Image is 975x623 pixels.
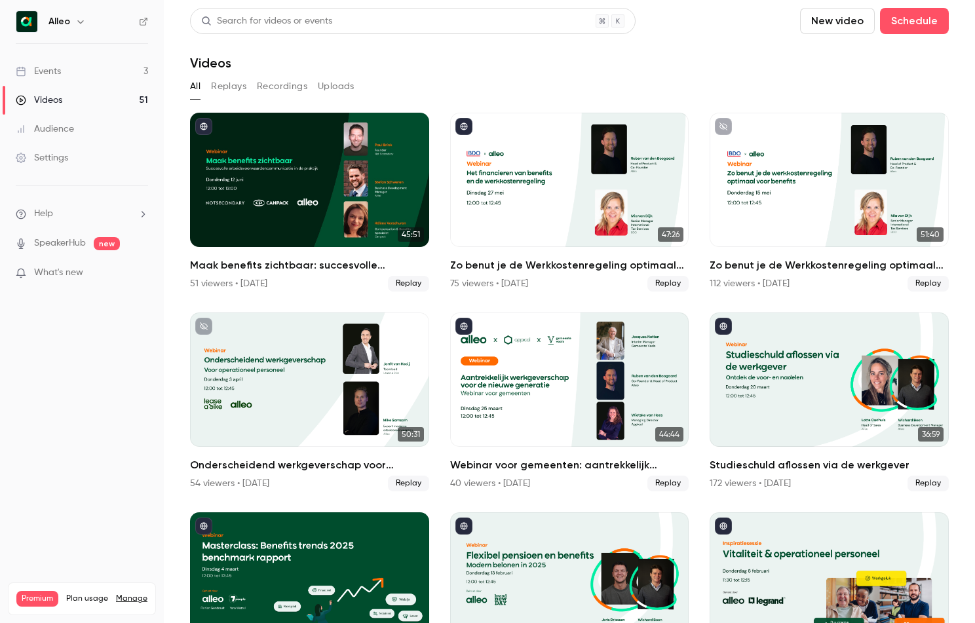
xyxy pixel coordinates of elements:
span: 50:31 [398,427,424,442]
a: 47:26Zo benut je de Werkkostenregeling optimaal voor benefits75 viewers • [DATE]Replay [450,113,689,292]
h1: Videos [190,55,231,71]
button: published [715,518,732,535]
button: Replays [211,76,246,97]
span: Replay [388,476,429,491]
span: 36:59 [918,427,944,442]
li: Webinar voor gemeenten: aantrekkelijk werkgeverschap voor de nieuwe generatie [450,312,689,491]
span: 51:40 [917,227,944,242]
span: Replay [647,476,689,491]
span: Plan usage [66,594,108,604]
h2: Onderscheidend werkgeverschap voor operationeel personeel [190,457,429,473]
button: Schedule [880,8,949,34]
span: What's new [34,266,83,280]
div: 51 viewers • [DATE] [190,277,267,290]
button: published [455,318,472,335]
a: 50:31Onderscheidend werkgeverschap voor operationeel personeel54 viewers • [DATE]Replay [190,312,429,491]
div: 112 viewers • [DATE] [710,277,790,290]
span: 45:51 [398,227,424,242]
span: Replay [908,276,949,292]
button: published [455,118,472,135]
span: Help [34,207,53,221]
h2: Studieschuld aflossen via de werkgever [710,457,949,473]
div: Search for videos or events [201,14,332,28]
a: Manage [116,594,147,604]
span: Replay [647,276,689,292]
img: Alleo [16,11,37,32]
div: Audience [16,123,74,136]
h2: Maak benefits zichtbaar: succesvolle arbeidsvoorwaarden communicatie in de praktijk [190,257,429,273]
h2: Webinar voor gemeenten: aantrekkelijk werkgeverschap voor de nieuwe generatie [450,457,689,473]
li: Zo benut je de Werkkostenregeling optimaal voor benefits [710,113,949,292]
button: New video [800,8,875,34]
button: unpublished [195,318,212,335]
span: new [94,237,120,250]
a: 51:40Zo benut je de Werkkostenregeling optimaal voor benefits112 viewers • [DATE]Replay [710,113,949,292]
a: 44:44Webinar voor gemeenten: aantrekkelijk werkgeverschap voor de nieuwe generatie40 viewers • [D... [450,312,689,491]
button: published [195,518,212,535]
a: SpeakerHub [34,236,86,250]
button: Uploads [318,76,354,97]
div: 40 viewers • [DATE] [450,477,530,490]
span: 47:26 [658,227,683,242]
li: Maak benefits zichtbaar: succesvolle arbeidsvoorwaarden communicatie in de praktijk [190,113,429,292]
span: Replay [388,276,429,292]
h6: Alleo [48,15,70,28]
li: Zo benut je de Werkkostenregeling optimaal voor benefits [450,113,689,292]
a: 36:59Studieschuld aflossen via de werkgever172 viewers • [DATE]Replay [710,312,949,491]
button: published [455,518,472,535]
section: Videos [190,8,949,615]
div: Events [16,65,61,78]
button: published [195,118,212,135]
div: Settings [16,151,68,164]
li: Onderscheidend werkgeverschap voor operationeel personeel [190,312,429,491]
button: Recordings [257,76,307,97]
a: 45:51Maak benefits zichtbaar: succesvolle arbeidsvoorwaarden communicatie in de praktijk51 viewer... [190,113,429,292]
div: Videos [16,94,62,107]
button: published [715,318,732,335]
h2: Zo benut je de Werkkostenregeling optimaal voor benefits [710,257,949,273]
span: Replay [908,476,949,491]
li: help-dropdown-opener [16,207,148,221]
div: 75 viewers • [DATE] [450,277,528,290]
button: All [190,76,201,97]
span: 44:44 [655,427,683,442]
div: 172 viewers • [DATE] [710,477,791,490]
span: Premium [16,591,58,607]
div: 54 viewers • [DATE] [190,477,269,490]
li: Studieschuld aflossen via de werkgever [710,312,949,491]
button: unpublished [715,118,732,135]
h2: Zo benut je de Werkkostenregeling optimaal voor benefits [450,257,689,273]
